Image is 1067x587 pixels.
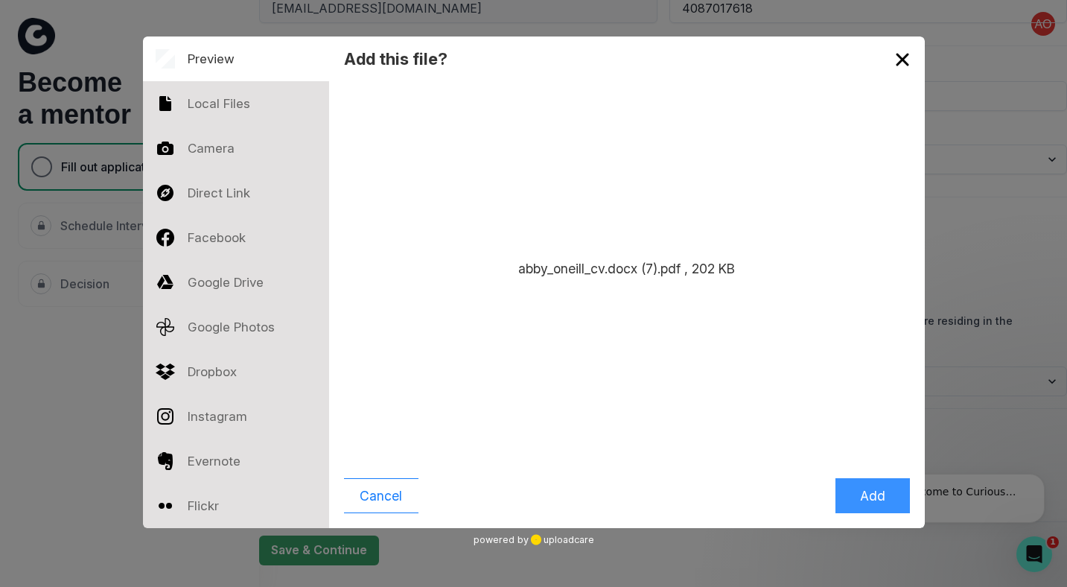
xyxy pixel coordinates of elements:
div: Flickr [143,483,329,528]
button: Cancel [344,478,418,513]
button: Add [835,478,910,513]
div: Direct Link [143,171,329,215]
div: Facebook [143,215,329,260]
div: Camera [143,126,329,171]
button: Close [880,37,925,81]
div: Add this file? [344,50,447,69]
div: Preview [143,37,329,81]
div: Google Drive [143,260,329,305]
p: Message from Curious, sent 2m ago [65,57,257,71]
div: Google Photos [143,305,329,349]
img: Profile image for Curious [34,45,57,69]
div: message notification from Curious, 2m ago. Hey there👋 Welcome to Curious Cardinals 🙌 Take a look ... [22,31,275,80]
div: powered by [474,528,594,550]
div: abby_oneill_cv.docx (7).pdf , 202 KB [518,259,735,278]
div: Dropbox [143,349,329,394]
p: Hey there👋 Welcome to Curious Cardinals 🙌 Take a look around! If you have any questions or are ex... [65,42,257,57]
div: Evernote [143,439,329,483]
div: Local Files [143,81,329,126]
a: uploadcare [529,534,594,545]
div: Instagram [143,394,329,439]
